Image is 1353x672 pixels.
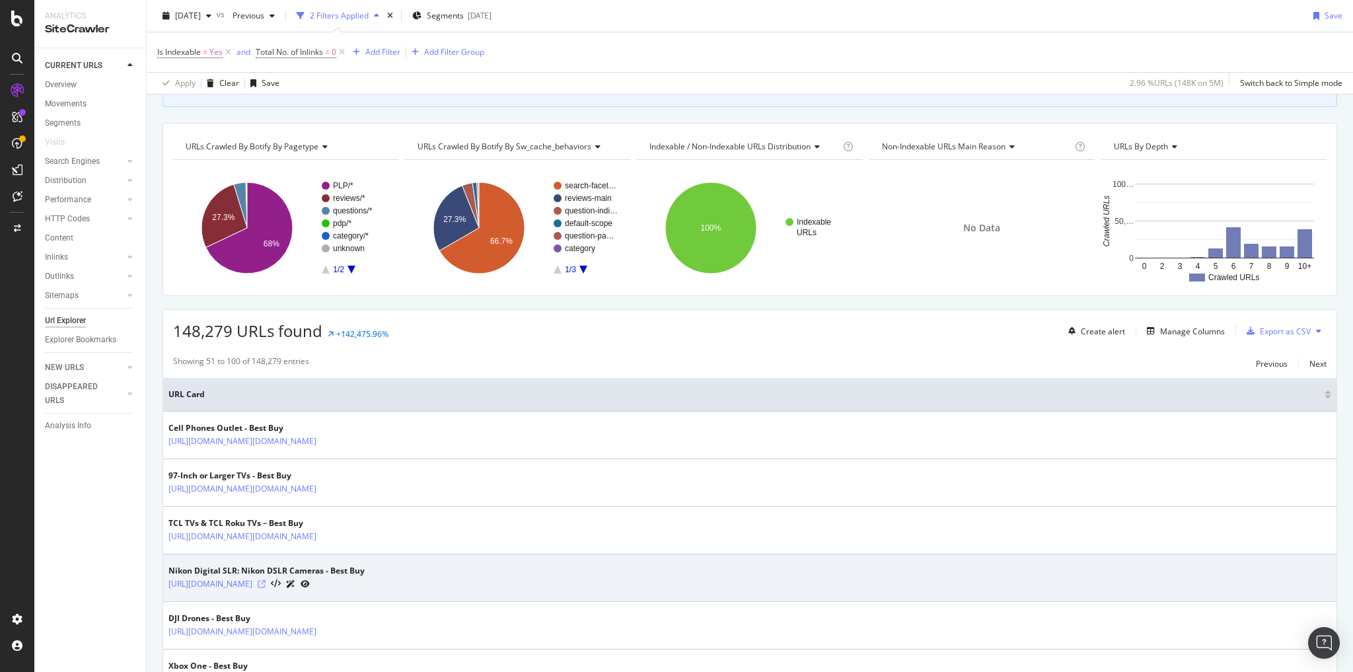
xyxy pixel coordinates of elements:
text: URLs [797,228,817,237]
div: NEW URLS [45,361,84,375]
a: Outlinks [45,270,124,283]
button: Add Filter [347,44,400,60]
h4: URLs Crawled By Botify By sw_cache_behaviors [415,136,618,157]
span: URLs by Depth [1114,141,1168,152]
a: Performance [45,193,124,207]
div: A chart. [173,170,397,285]
span: Is Indexable [157,46,201,57]
div: Sitemaps [45,289,79,303]
text: 10+ [1298,262,1311,271]
text: 27.3% [443,215,466,224]
text: 4 [1195,262,1200,271]
a: Segments [45,116,137,130]
a: URL Inspection [301,577,310,591]
a: Explorer Bookmarks [45,333,137,347]
text: unknown [333,244,365,253]
a: HTTP Codes [45,212,124,226]
text: Crawled URLs [1208,273,1259,282]
span: 0 [332,43,336,61]
text: 68% [264,239,279,248]
text: 27.3% [212,213,235,222]
div: SiteCrawler [45,22,135,37]
text: question-indi… [565,206,618,215]
span: Segments [427,10,464,21]
span: URLs Crawled By Botify By pagetype [186,141,318,152]
button: Clear [201,73,239,94]
div: Add Filter [365,46,400,57]
svg: A chart. [405,170,629,285]
text: 8 [1266,262,1271,271]
div: Export as CSV [1260,326,1311,337]
button: Next [1309,355,1327,371]
span: Non-Indexable URLs Main Reason [882,141,1006,152]
text: reviews/* [333,194,365,203]
a: Search Engines [45,155,124,168]
a: Distribution [45,174,124,188]
span: vs [217,9,227,20]
div: Url Explorer [45,314,86,328]
span: Yes [209,43,223,61]
div: 2 Filters Applied [310,10,369,21]
text: Crawled URLs [1102,196,1111,246]
div: Distribution [45,174,87,188]
div: DJI Drones - Best Buy [168,613,374,624]
a: Url Explorer [45,314,137,328]
div: Next [1309,358,1327,369]
button: and [237,46,250,58]
div: Search Engines [45,155,100,168]
div: DISAPPEARED URLS [45,380,112,408]
text: question-pa… [565,231,614,241]
a: DISAPPEARED URLS [45,380,124,408]
a: Analysis Info [45,419,137,433]
div: CURRENT URLS [45,59,102,73]
text: PLP/* [333,181,353,190]
a: AI Url Details [286,577,295,591]
div: A chart. [637,170,861,285]
text: 0 [1129,254,1134,263]
text: reviews-main [565,194,612,203]
text: 6 [1231,262,1235,271]
span: Indexable / Non-Indexable URLs distribution [649,141,811,152]
div: Switch back to Simple mode [1240,77,1342,89]
span: = [325,46,330,57]
span: URLs Crawled By Botify By sw_cache_behaviors [418,141,591,152]
span: Total No. of Inlinks [256,46,323,57]
text: 66.7% [490,237,513,246]
a: Inlinks [45,250,124,264]
text: 3 [1177,262,1182,271]
button: Previous [227,5,280,26]
button: Add Filter Group [406,44,484,60]
div: Performance [45,193,91,207]
div: Add Filter Group [424,46,484,57]
a: NEW URLS [45,361,124,375]
div: Content [45,231,73,245]
button: Save [245,73,279,94]
div: [DATE] [468,10,492,21]
span: 2025 Sep. 9th [175,10,201,21]
text: 1/3 [565,265,576,274]
text: pdp/* [333,219,351,228]
text: 0 [1142,262,1146,271]
button: Apply [157,73,196,94]
div: HTTP Codes [45,212,90,226]
h4: Indexable / Non-Indexable URLs Distribution [647,136,840,157]
a: Visits [45,135,78,149]
text: 5 [1213,262,1218,271]
span: No Data [963,221,1000,235]
div: and [237,46,250,57]
div: TCL TVs & TCL Roku TVs – Best Buy [168,517,374,529]
div: times [384,9,396,22]
div: Analysis Info [45,419,91,433]
text: category/* [333,231,369,241]
a: [URL][DOMAIN_NAME] [168,578,252,591]
text: 50,… [1115,217,1134,226]
svg: A chart. [1101,170,1325,285]
text: 2 [1159,262,1164,271]
a: Content [45,231,137,245]
h4: URLs by Depth [1111,136,1315,157]
a: [URL][DOMAIN_NAME][DOMAIN_NAME] [168,530,316,543]
div: Segments [45,116,81,130]
div: Xbox One - Best Buy [168,660,374,672]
